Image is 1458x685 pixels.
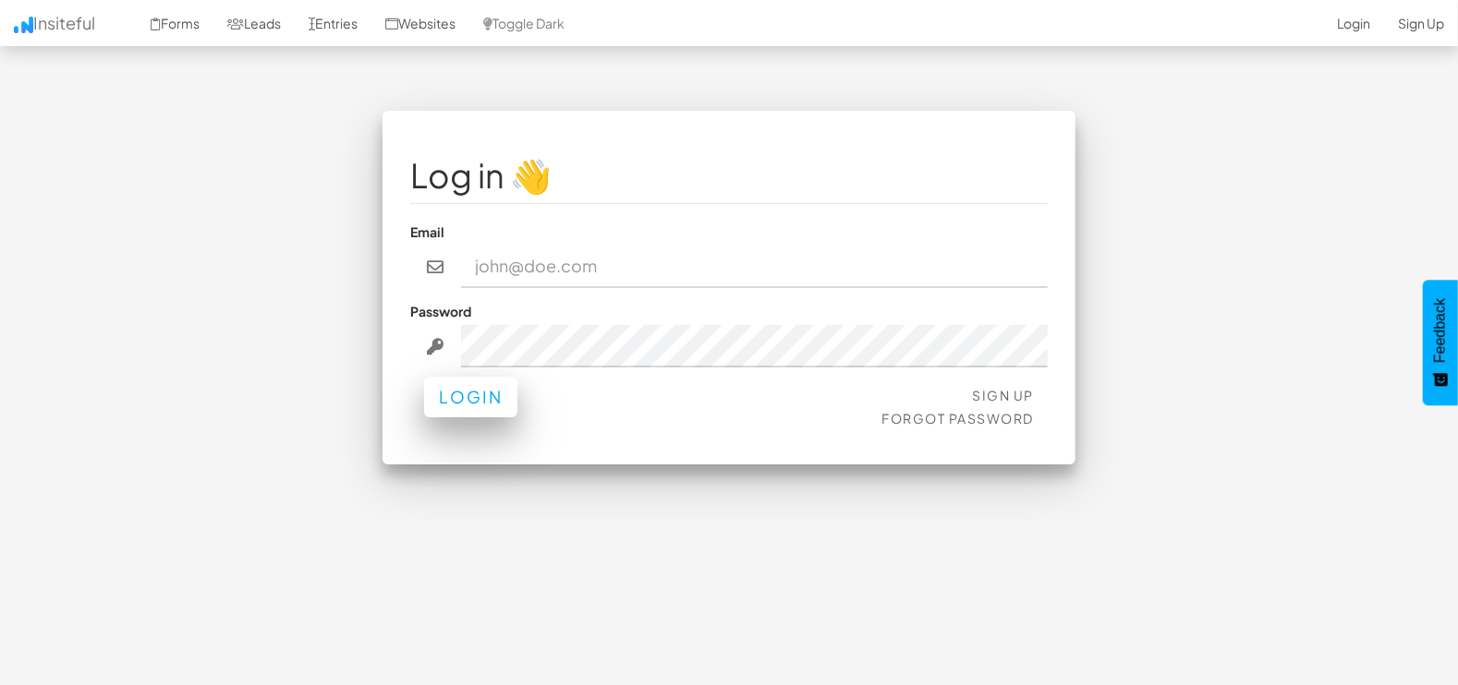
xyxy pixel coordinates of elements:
[410,157,1048,194] h1: Log in 👋
[882,410,1035,427] a: Forgot Password
[424,377,517,417] button: Login
[461,246,1049,288] input: john@doe.com
[410,302,471,320] label: Password
[973,387,1035,403] a: Sign Up
[1432,298,1449,363] span: Feedback
[1423,280,1458,405] button: Feedback - Show survey
[410,222,444,241] label: Email
[14,17,33,33] img: icon.png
